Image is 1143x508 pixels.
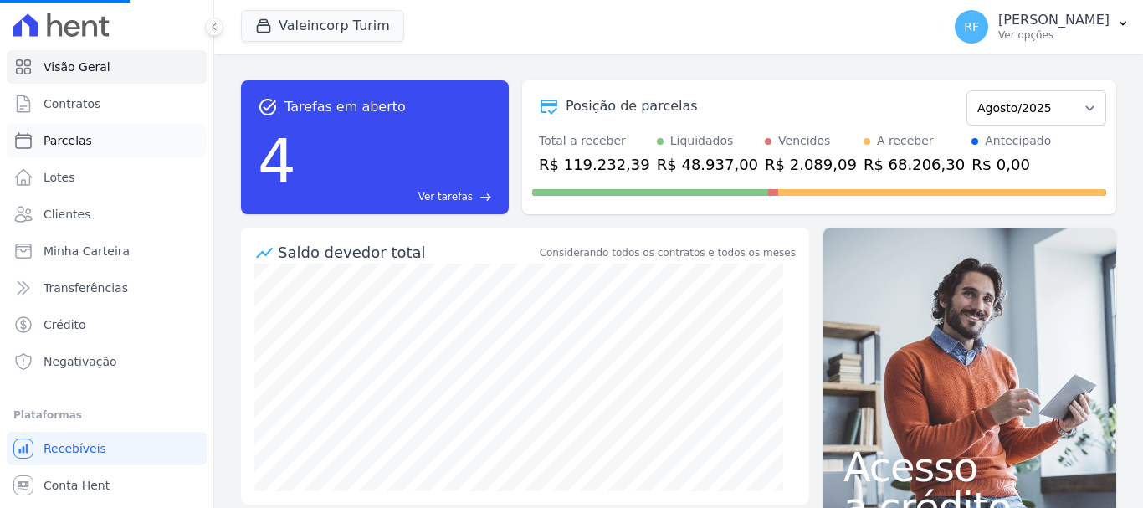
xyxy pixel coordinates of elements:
[44,206,90,223] span: Clientes
[7,271,207,305] a: Transferências
[964,21,979,33] span: RF
[998,28,1110,42] p: Ver opções
[258,117,296,204] div: 4
[44,316,86,333] span: Crédito
[258,97,278,117] span: task_alt
[657,153,758,176] div: R$ 48.937,00
[765,153,857,176] div: R$ 2.089,09
[44,280,128,296] span: Transferências
[941,3,1143,50] button: RF [PERSON_NAME] Ver opções
[843,447,1096,487] span: Acesso
[971,153,1051,176] div: R$ 0,00
[7,87,207,121] a: Contratos
[539,153,650,176] div: R$ 119.232,39
[670,132,734,150] div: Liquidados
[284,97,406,117] span: Tarefas em aberto
[7,198,207,231] a: Clientes
[864,153,965,176] div: R$ 68.206,30
[241,10,404,42] button: Valeincorp Turim
[539,132,650,150] div: Total a receber
[418,189,473,204] span: Ver tarefas
[7,234,207,268] a: Minha Carteira
[44,95,100,112] span: Contratos
[778,132,830,150] div: Vencidos
[7,161,207,194] a: Lotes
[278,241,536,264] div: Saldo devedor total
[7,308,207,341] a: Crédito
[44,132,92,149] span: Parcelas
[479,191,492,203] span: east
[540,245,796,260] div: Considerando todos os contratos e todos os meses
[998,12,1110,28] p: [PERSON_NAME]
[7,345,207,378] a: Negativação
[13,405,200,425] div: Plataformas
[7,469,207,502] a: Conta Hent
[7,432,207,465] a: Recebíveis
[44,169,75,186] span: Lotes
[985,132,1051,150] div: Antecipado
[44,353,117,370] span: Negativação
[877,132,934,150] div: A receber
[566,96,698,116] div: Posição de parcelas
[44,477,110,494] span: Conta Hent
[303,189,492,204] a: Ver tarefas east
[44,243,130,259] span: Minha Carteira
[44,440,106,457] span: Recebíveis
[44,59,110,75] span: Visão Geral
[7,124,207,157] a: Parcelas
[7,50,207,84] a: Visão Geral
